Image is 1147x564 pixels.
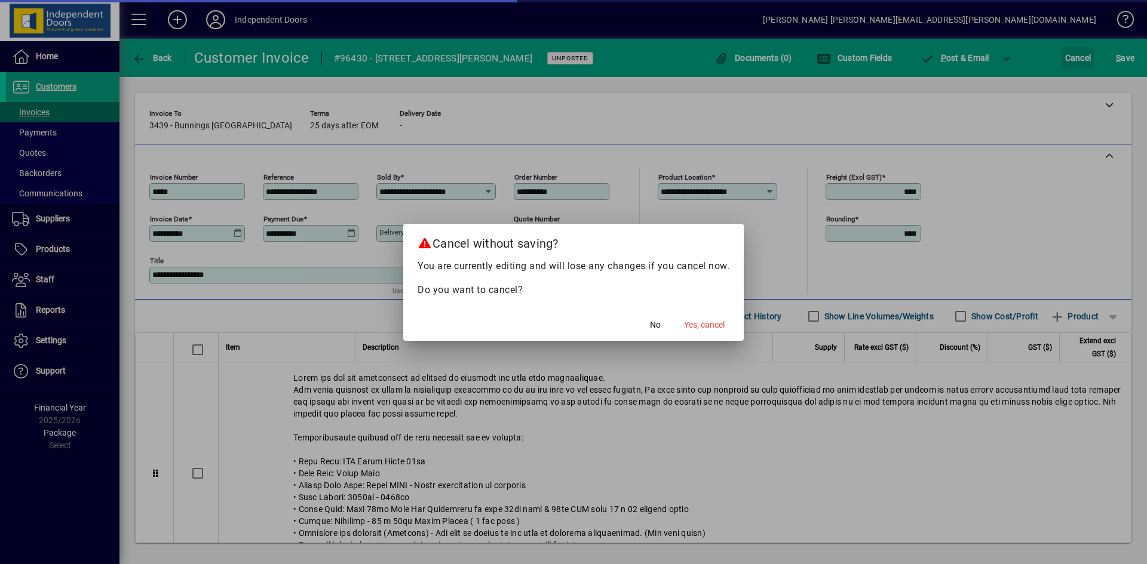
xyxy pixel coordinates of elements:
button: Yes, cancel [679,315,729,336]
p: Do you want to cancel? [418,283,729,297]
button: No [636,315,674,336]
span: Yes, cancel [684,319,725,331]
h2: Cancel without saving? [403,224,744,258]
p: You are currently editing and will lose any changes if you cancel now. [418,259,729,273]
span: No [650,319,661,331]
